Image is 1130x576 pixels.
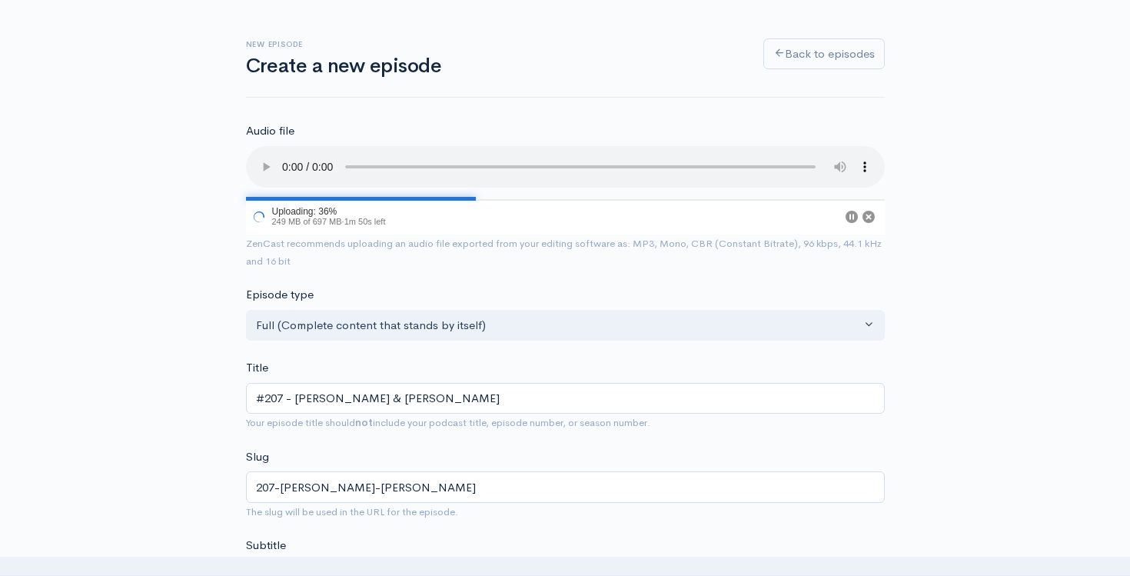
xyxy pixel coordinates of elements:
label: Episode type [246,286,314,304]
input: title-of-episode [246,471,885,503]
label: Slug [246,448,269,466]
label: Title [246,359,268,377]
label: Audio file [246,122,294,140]
button: Pause [846,211,858,223]
label: Subtitle [246,537,286,554]
small: Your episode title should include your podcast title, episode number, or season number. [246,416,650,429]
strong: not [355,416,373,429]
small: ZenCast recommends uploading an audio file exported from your editing software as: MP3, Mono, CBR... [246,237,882,268]
a: Back to episodes [763,38,885,70]
div: Full (Complete content that stands by itself) [256,317,861,335]
h1: Create a new episode [246,55,745,78]
h6: New episode [246,40,745,48]
button: Cancel [862,211,875,223]
div: Uploading [246,199,389,235]
small: The slug will be used in the URL for the episode. [246,505,458,518]
span: 249 MB of 697 MB · 1m 50s left [272,217,386,226]
div: Uploading: 36% [272,207,386,216]
input: What is the episode's title? [246,383,885,415]
button: Full (Complete content that stands by itself) [246,310,885,341]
